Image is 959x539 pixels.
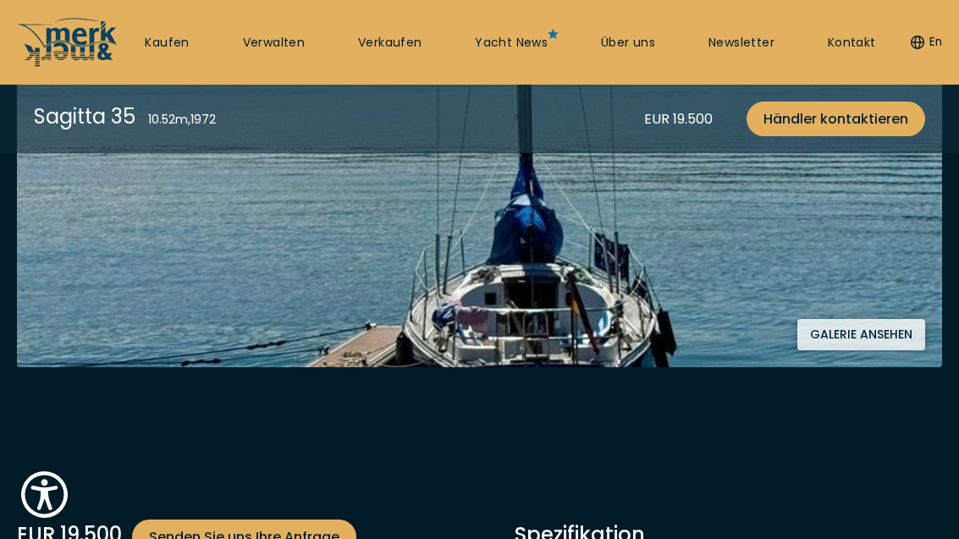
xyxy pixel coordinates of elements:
a: Über uns [601,35,655,52]
a: Verwalten [243,35,306,52]
div: Sagitta 35 [34,102,135,131]
a: Kontakt [828,35,876,52]
a: Verkaufen [358,35,422,52]
div: EUR 19.500 [644,108,713,129]
a: Händler kontaktieren [747,102,925,136]
button: Show Accessibility Preferences [17,467,72,522]
img: Merk&Merk [17,6,942,367]
a: Kaufen [145,35,189,52]
div: 10.52 m , 1972 [148,111,216,129]
button: En [911,34,942,51]
span: Händler kontaktieren [763,108,908,129]
a: Yacht News [475,35,548,52]
a: Newsletter [708,35,774,52]
button: Galerie ansehen [797,319,925,350]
